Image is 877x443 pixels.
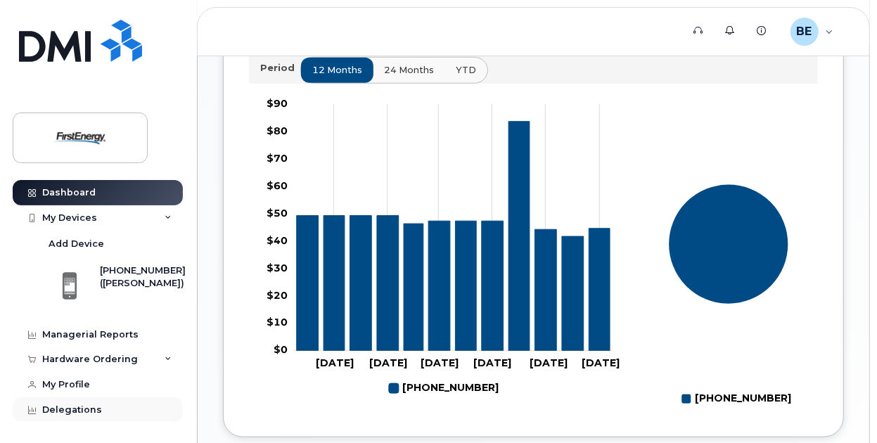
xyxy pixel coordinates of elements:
[473,357,511,370] tspan: [DATE]
[267,316,288,329] tspan: $10
[267,180,288,193] tspan: $60
[421,357,459,370] tspan: [DATE]
[267,289,288,302] tspan: $20
[267,98,288,110] tspan: $90
[530,357,568,370] tspan: [DATE]
[797,23,812,40] span: BE
[274,344,288,357] tspan: $0
[384,63,434,77] span: 24 months
[260,61,300,75] p: Period
[582,357,620,370] tspan: [DATE]
[267,98,620,400] g: Chart
[669,184,789,304] g: Series
[267,262,288,274] tspan: $30
[297,122,610,351] g: 440-829-7036
[681,387,791,411] g: Legend
[267,153,288,165] tspan: $70
[781,18,843,46] div: Blake Eppler
[456,63,476,77] span: YTD
[669,184,792,411] g: Chart
[267,207,288,220] tspan: $50
[389,377,499,400] g: Legend
[267,235,288,248] tspan: $40
[267,125,288,138] tspan: $80
[369,357,407,370] tspan: [DATE]
[389,377,499,400] g: 440-829-7036
[316,357,354,370] tspan: [DATE]
[816,382,866,432] iframe: Messenger Launcher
